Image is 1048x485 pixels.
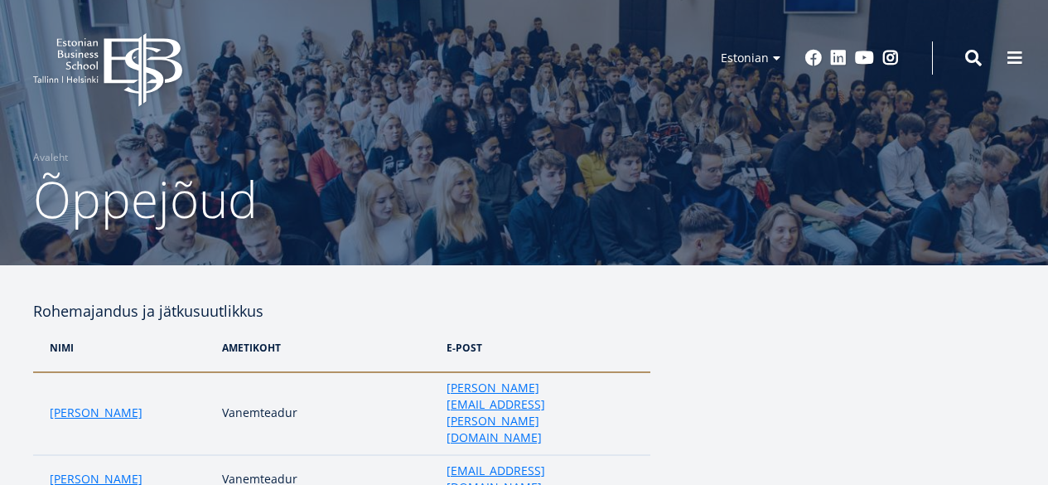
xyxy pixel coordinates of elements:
[33,298,650,323] h4: Rohemajandus ja jätkusuutlikkus
[438,323,650,372] th: e-post
[33,165,258,233] span: Õppejõud
[50,405,142,421] a: [PERSON_NAME]
[447,380,634,446] a: [PERSON_NAME][EMAIL_ADDRESS][PERSON_NAME][DOMAIN_NAME]
[33,149,68,166] a: Avaleht
[882,50,899,66] a: Instagram
[214,323,438,372] th: Ametikoht
[214,372,438,455] td: Vanemteadur
[33,323,214,372] th: NIMi
[805,50,822,66] a: Facebook
[830,50,847,66] a: Linkedin
[855,50,874,66] a: Youtube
